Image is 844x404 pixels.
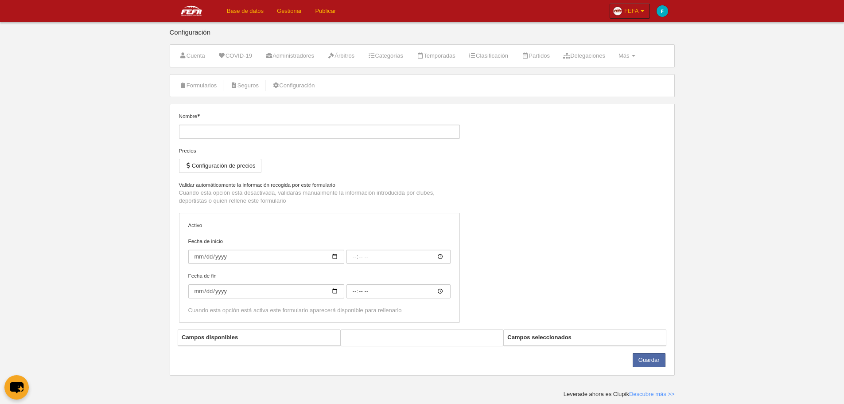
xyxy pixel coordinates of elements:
[346,250,451,264] input: Fecha de inicio
[179,181,460,189] label: Validar automáticamente la información recogida por este formulario
[624,7,639,16] span: FEFA
[629,391,675,397] a: Descubre más >>
[618,52,630,59] span: Más
[558,49,610,63] a: Delegaciones
[178,330,340,345] th: Campos disponibles
[214,49,257,63] a: COVID-19
[4,375,29,400] button: chat-button
[170,29,675,44] div: Configuración
[179,147,460,155] div: Precios
[267,79,319,92] a: Configuración
[188,221,451,229] label: Activo
[179,112,460,139] label: Nombre
[657,5,668,17] img: c2l6ZT0zMHgzMCZmcz05JnRleHQ9RiZiZz0wMGFjYzE%3D.png
[225,79,264,92] a: Seguros
[323,49,359,63] a: Árbitros
[188,284,344,298] input: Fecha de fin
[188,250,344,264] input: Fecha de inicio
[175,49,210,63] a: Cuenta
[346,284,451,298] input: Fecha de fin
[633,353,665,367] button: Guardar
[610,4,650,19] a: FEFA
[188,237,451,264] label: Fecha de inicio
[197,114,200,117] i: Obligatorio
[504,330,666,345] th: Campos seleccionados
[464,49,513,63] a: Clasificación
[179,125,460,139] input: Nombre
[564,390,675,398] div: Leverade ahora es Clupik
[170,5,213,16] img: FEFA
[261,49,319,63] a: Administradores
[175,79,222,92] a: Formularios
[179,159,261,173] button: Configuración de precios
[613,7,622,16] img: Oazxt6wLFNvE.30x30.jpg
[188,272,451,298] label: Fecha de fin
[412,49,460,63] a: Temporadas
[614,49,640,63] a: Más
[188,306,451,314] div: Cuando esta opción está activa este formulario aparecerá disponible para rellenarlo
[179,189,460,205] p: Cuando esta opción está desactivada, validarás manualmente la información introducida por clubes,...
[363,49,408,63] a: Categorías
[517,49,555,63] a: Partidos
